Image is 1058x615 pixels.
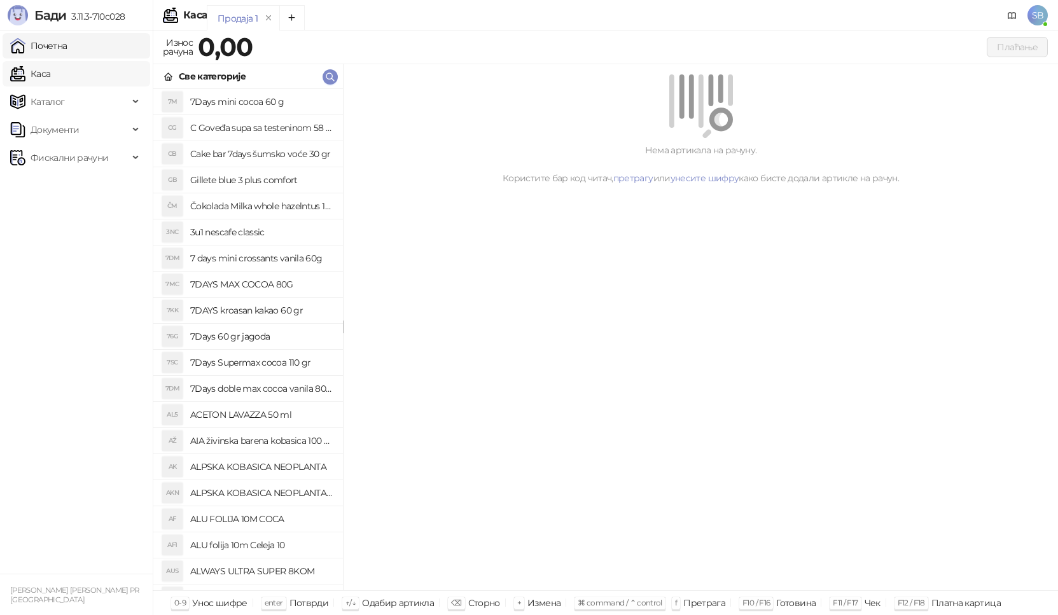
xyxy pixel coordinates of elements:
[675,598,677,607] span: f
[66,11,125,22] span: 3.11.3-710c028
[190,222,333,242] h4: 3u1 nescafe classic
[179,69,246,83] div: Све категорије
[190,378,333,399] h4: 7Days doble max cocoa vanila 80 gr
[451,598,461,607] span: ⌫
[468,595,500,611] div: Сторно
[190,118,333,138] h4: C Goveđa supa sa testeninom 58 grama
[527,595,560,611] div: Измена
[190,274,333,294] h4: 7DAYS MAX COCOA 80G
[31,89,65,114] span: Каталог
[10,61,50,86] a: Каса
[931,595,1001,611] div: Платна картица
[345,598,356,607] span: ↑/↓
[162,300,183,321] div: 7KK
[192,595,247,611] div: Унос шифре
[190,92,333,112] h4: 7Days mini cocoa 60 g
[162,92,183,112] div: 7M
[671,172,739,184] a: унесите шифру
[190,431,333,451] h4: AIA živinska barena kobasica 100 gr
[162,404,183,425] div: AL5
[162,378,183,399] div: 7DM
[190,196,333,216] h4: Čokolada Milka whole hazelntus 100 gr
[162,483,183,503] div: AKN
[613,172,653,184] a: претрагу
[162,326,183,347] div: 76G
[359,143,1043,185] div: Нема артикала на рачуну. Користите бар код читач, или како бисте додали артикле на рачун.
[162,118,183,138] div: CG
[160,34,195,60] div: Износ рачуна
[31,145,108,170] span: Фискални рачуни
[162,457,183,477] div: AK
[190,170,333,190] h4: Gillete blue 3 plus comfort
[34,8,66,23] span: Бади
[683,595,725,611] div: Претрага
[289,595,329,611] div: Потврди
[190,587,333,607] h4: ALWAYS ultra ulošci 16kom
[183,10,207,20] div: Каса
[190,144,333,164] h4: Cake bar 7days šumsko voće 30 gr
[218,11,258,25] div: Продаја 1
[162,196,183,216] div: ČM
[10,33,67,59] a: Почетна
[362,595,434,611] div: Одабир артикла
[987,37,1048,57] button: Плаћање
[153,89,343,590] div: grid
[162,561,183,581] div: AUS
[162,509,183,529] div: AF
[898,598,925,607] span: F12 / F18
[190,300,333,321] h4: 7DAYS kroasan kakao 60 gr
[10,586,139,604] small: [PERSON_NAME] [PERSON_NAME] PR [GEOGRAPHIC_DATA]
[162,352,183,373] div: 7SC
[190,457,333,477] h4: ALPSKA KOBASICA NEOPLANTA
[190,509,333,529] h4: ALU FOLIJA 10M COCA
[190,326,333,347] h4: 7Days 60 gr jagoda
[162,222,183,242] div: 3NC
[865,595,881,611] div: Чек
[162,431,183,451] div: AŽ
[8,5,28,25] img: Logo
[174,598,186,607] span: 0-9
[517,598,521,607] span: +
[265,598,283,607] span: enter
[190,248,333,268] h4: 7 days mini crossants vanila 60g
[742,598,770,607] span: F10 / F16
[162,170,183,190] div: GB
[776,595,816,611] div: Готовина
[190,352,333,373] h4: 7Days Supermax cocoa 110 gr
[162,274,183,294] div: 7MC
[31,117,79,142] span: Документи
[162,248,183,268] div: 7DM
[162,587,183,607] div: AUU
[162,144,183,164] div: CB
[260,13,277,24] button: remove
[190,404,333,425] h4: ACETON LAVAZZA 50 ml
[190,561,333,581] h4: ALWAYS ULTRA SUPER 8KOM
[1002,5,1022,25] a: Документација
[190,535,333,555] h4: ALU folija 10m Celeja 10
[190,483,333,503] h4: ALPSKA KOBASICA NEOPLANTA 1kg
[279,5,305,31] button: Add tab
[162,535,183,555] div: AF1
[578,598,662,607] span: ⌘ command / ⌃ control
[833,598,858,607] span: F11 / F17
[198,31,253,62] strong: 0,00
[1027,5,1048,25] span: SB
